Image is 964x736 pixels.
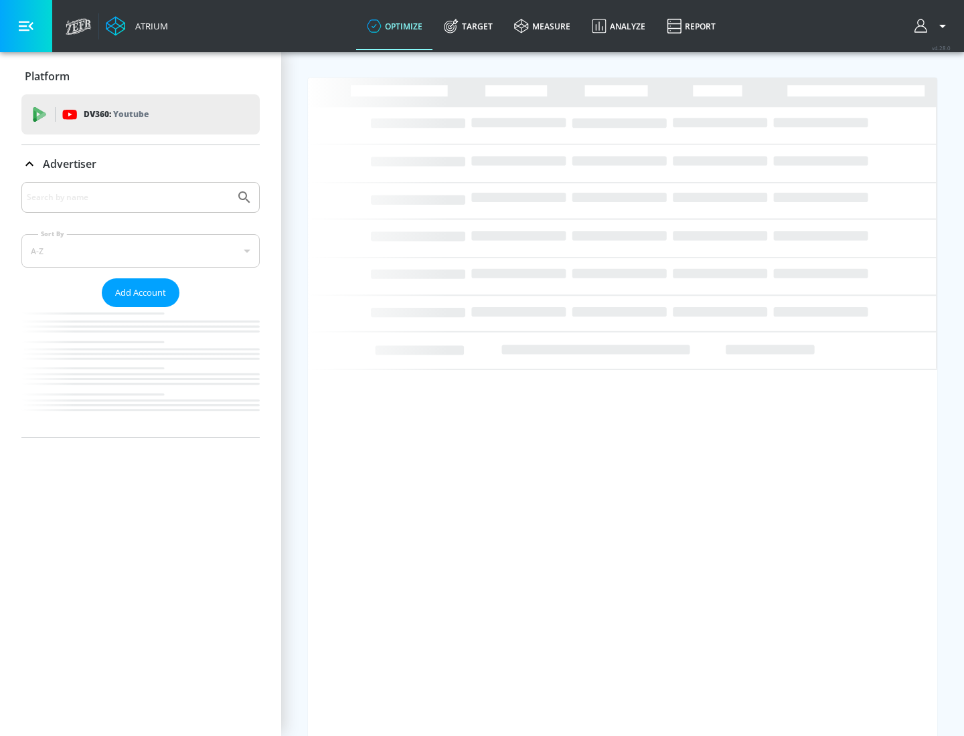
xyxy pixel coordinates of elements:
a: optimize [356,2,433,50]
button: Add Account [102,278,179,307]
a: Report [656,2,726,50]
p: Youtube [113,107,149,121]
p: Platform [25,69,70,84]
p: Advertiser [43,157,96,171]
p: DV360: [84,107,149,122]
nav: list of Advertiser [21,307,260,437]
label: Sort By [38,229,67,238]
a: Analyze [581,2,656,50]
div: Advertiser [21,145,260,183]
div: DV360: Youtube [21,94,260,134]
div: Atrium [130,20,168,32]
a: Atrium [106,16,168,36]
div: Advertiser [21,182,260,437]
div: Platform [21,58,260,95]
a: Target [433,2,503,50]
a: measure [503,2,581,50]
input: Search by name [27,189,230,206]
span: v 4.28.0 [932,44,951,52]
span: Add Account [115,285,166,300]
div: A-Z [21,234,260,268]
